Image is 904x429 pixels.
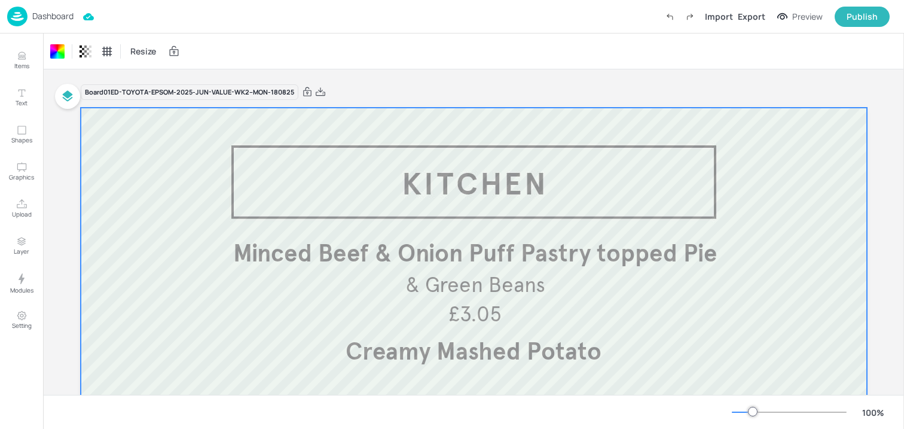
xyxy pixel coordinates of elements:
div: Publish [847,10,878,23]
span: & Green Beans [405,272,545,298]
p: Dashboard [32,12,74,20]
div: Preview [792,10,823,23]
span: £3.05 [448,301,502,327]
div: Export [738,10,765,23]
span: Resize [128,45,158,57]
button: Publish [835,7,890,27]
label: Redo (Ctrl + Y) [680,7,700,27]
div: 100 % [859,406,887,419]
button: Preview [770,8,830,26]
span: Creamy Mashed Potato [346,337,601,366]
span: Minced Beef & Onion Puff Pastry topped Pie [233,239,717,268]
img: logo-86c26b7e.jpg [7,7,28,26]
div: Board 01ED-TOYOTA-EPSOM-2025-JUN-VALUE-WK2--MON-180825 [81,84,298,101]
div: Import [705,10,733,23]
label: Undo (Ctrl + Z) [659,7,680,27]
